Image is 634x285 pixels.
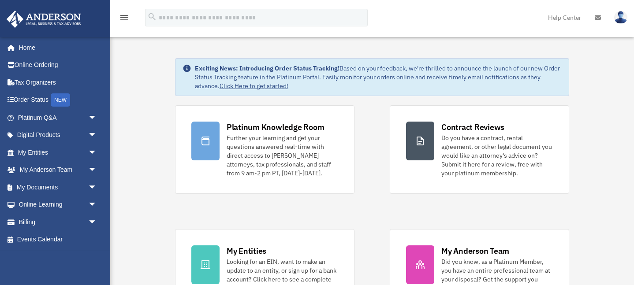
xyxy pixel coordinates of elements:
[88,109,106,127] span: arrow_drop_down
[119,12,130,23] i: menu
[51,93,70,107] div: NEW
[195,64,562,90] div: Based on your feedback, we're thrilled to announce the launch of our new Order Status Tracking fe...
[441,133,553,178] div: Do you have a contract, rental agreement, or other legal document you would like an attorney's ad...
[88,161,106,179] span: arrow_drop_down
[6,109,110,126] a: Platinum Q&Aarrow_drop_down
[88,178,106,196] span: arrow_drop_down
[6,213,110,231] a: Billingarrow_drop_down
[6,144,110,161] a: My Entitiesarrow_drop_down
[4,11,84,28] img: Anderson Advisors Platinum Portal
[88,144,106,162] span: arrow_drop_down
[6,74,110,91] a: Tax Organizers
[175,105,354,194] a: Platinum Knowledge Room Further your learning and get your questions answered real-time with dire...
[6,126,110,144] a: Digital Productsarrow_drop_down
[227,245,266,256] div: My Entities
[614,11,627,24] img: User Pic
[88,213,106,231] span: arrow_drop_down
[441,245,509,256] div: My Anderson Team
[220,82,288,90] a: Click Here to get started!
[195,64,339,72] strong: Exciting News: Introducing Order Status Tracking!
[6,196,110,214] a: Online Learningarrow_drop_down
[6,39,106,56] a: Home
[88,196,106,214] span: arrow_drop_down
[227,133,338,178] div: Further your learning and get your questions answered real-time with direct access to [PERSON_NAM...
[88,126,106,144] span: arrow_drop_down
[6,56,110,74] a: Online Ordering
[6,161,110,179] a: My Anderson Teamarrow_drop_down
[441,122,504,133] div: Contract Reviews
[6,178,110,196] a: My Documentsarrow_drop_down
[119,15,130,23] a: menu
[6,91,110,109] a: Order StatusNEW
[147,12,157,22] i: search
[6,231,110,248] a: Events Calendar
[227,122,324,133] div: Platinum Knowledge Room
[390,105,569,194] a: Contract Reviews Do you have a contract, rental agreement, or other legal document you would like...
